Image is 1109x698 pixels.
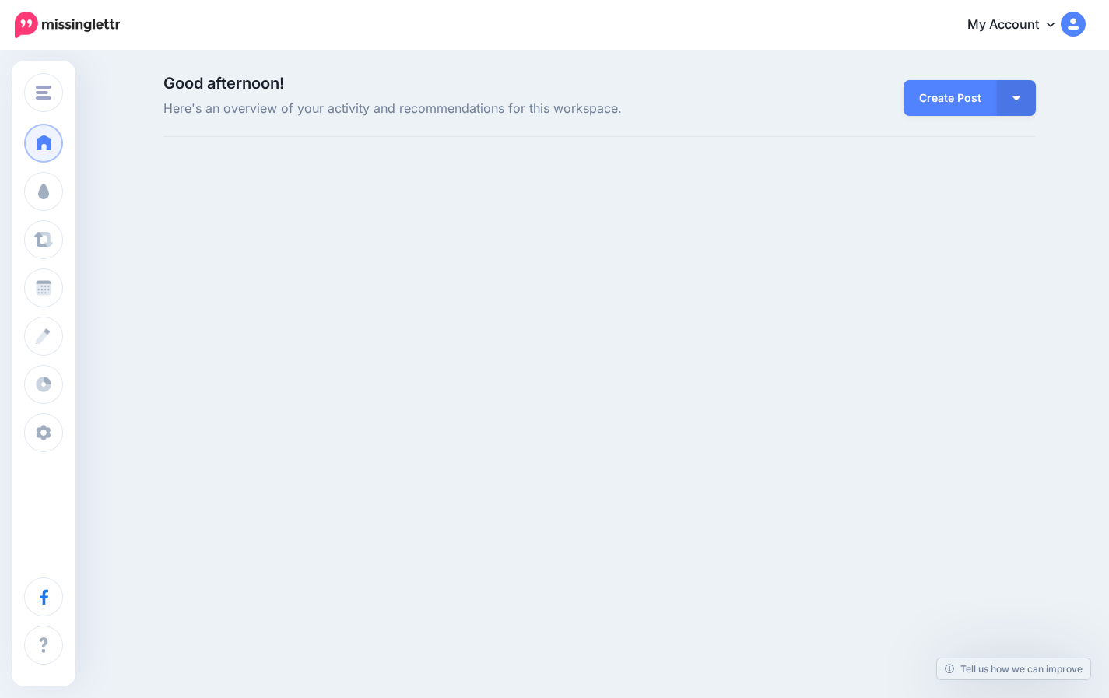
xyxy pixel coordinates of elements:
img: menu.png [36,86,51,100]
a: Create Post [904,80,997,116]
span: Here's an overview of your activity and recommendations for this workspace. [163,99,737,119]
img: Missinglettr [15,12,120,38]
span: Good afternoon! [163,74,284,93]
a: Tell us how we can improve [937,658,1090,679]
img: arrow-down-white.png [1012,96,1020,100]
a: My Account [952,6,1086,44]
